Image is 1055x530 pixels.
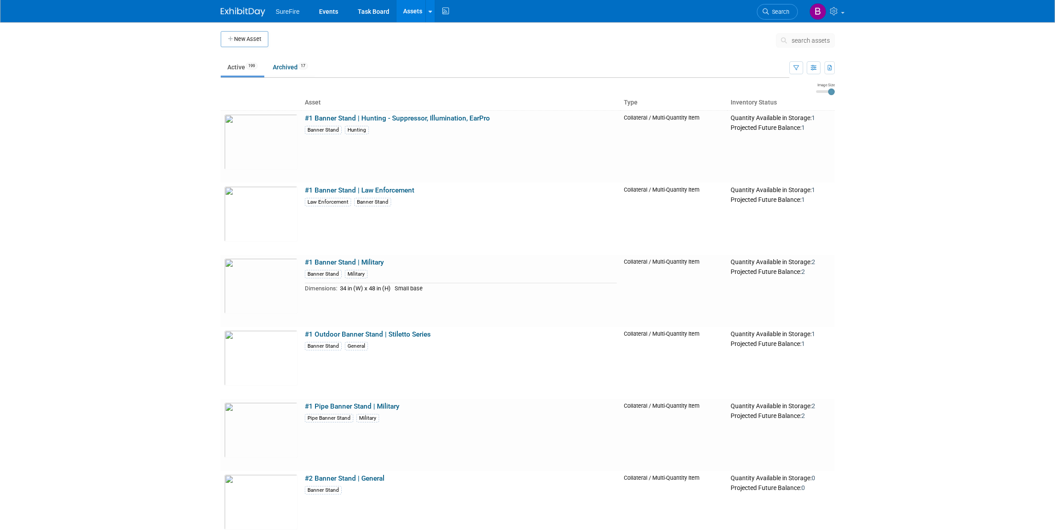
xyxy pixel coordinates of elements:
[731,186,831,194] div: Quantity Available in Storage:
[305,126,342,134] div: Banner Stand
[305,186,414,194] a: #1 Banner Stand | Law Enforcement
[731,474,831,482] div: Quantity Available in Storage:
[345,126,369,134] div: Hunting
[812,258,815,265] span: 2
[776,33,835,48] button: search assets
[354,198,391,206] div: Banner Stand
[812,402,815,410] span: 2
[731,114,831,122] div: Quantity Available in Storage:
[221,31,268,47] button: New Asset
[301,95,620,110] th: Asset
[801,124,805,131] span: 1
[801,412,805,419] span: 2
[812,330,815,337] span: 1
[276,8,300,15] span: SureFire
[305,402,400,410] a: #1 Pipe Banner Stand | Military
[246,63,258,69] span: 199
[731,338,831,348] div: Projected Future Balance:
[620,110,728,183] td: Collateral / Multi-Quantity Item
[801,484,805,491] span: 0
[757,4,798,20] a: Search
[305,342,342,350] div: Banner Stand
[395,285,423,292] span: Small base
[298,63,308,69] span: 17
[221,8,265,16] img: ExhibitDay
[801,340,805,347] span: 1
[731,330,831,338] div: Quantity Available in Storage:
[620,183,728,255] td: Collateral / Multi-Quantity Item
[731,122,831,132] div: Projected Future Balance:
[769,8,789,15] span: Search
[620,399,728,471] td: Collateral / Multi-Quantity Item
[792,37,830,44] span: search assets
[266,59,315,76] a: Archived17
[812,114,815,121] span: 1
[801,196,805,203] span: 1
[305,486,342,494] div: Banner Stand
[305,474,384,482] a: #2 Banner Stand | General
[731,258,831,266] div: Quantity Available in Storage:
[305,114,490,122] a: #1 Banner Stand | Hunting - Suppressor, Illumination, EarPro
[305,283,337,293] td: Dimensions:
[620,95,728,110] th: Type
[305,330,431,338] a: #1 Outdoor Banner Stand | Stiletto Series
[345,270,368,278] div: Military
[305,270,342,278] div: Banner Stand
[340,285,391,292] span: 34 in (W) x 48 in (H)
[816,82,835,88] div: Image Size
[809,3,826,20] img: Bree Yoshikawa
[305,198,351,206] div: Law Enforcement
[812,474,815,482] span: 0
[731,482,831,492] div: Projected Future Balance:
[731,402,831,410] div: Quantity Available in Storage:
[305,414,353,422] div: Pipe Banner Stand
[731,194,831,204] div: Projected Future Balance:
[812,186,815,193] span: 1
[731,266,831,276] div: Projected Future Balance:
[345,342,368,350] div: General
[356,414,379,422] div: Military
[801,268,805,275] span: 2
[731,410,831,420] div: Projected Future Balance:
[221,59,264,76] a: Active199
[620,327,728,399] td: Collateral / Multi-Quantity Item
[620,255,728,327] td: Collateral / Multi-Quantity Item
[305,258,384,266] a: #1 Banner Stand | Military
